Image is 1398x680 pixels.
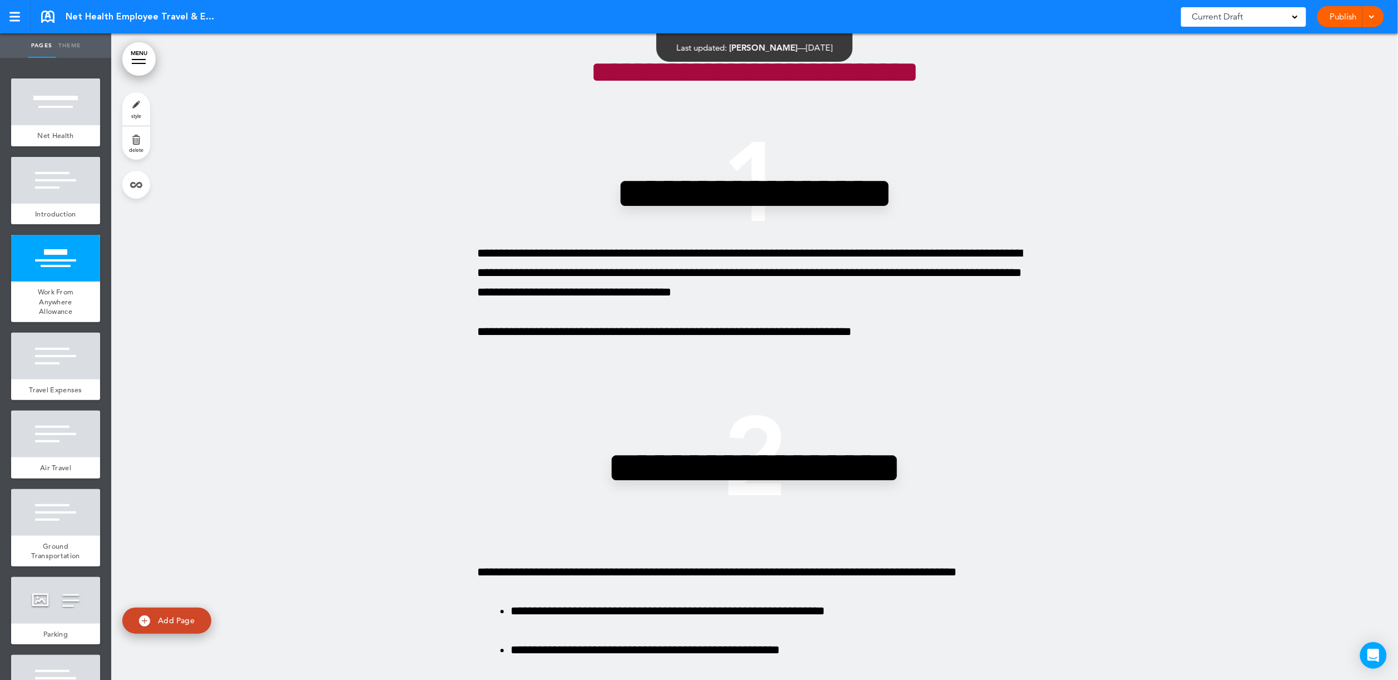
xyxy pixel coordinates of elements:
[122,608,211,634] a: Add Page
[158,615,195,625] span: Add Page
[38,287,74,316] span: Work From Anywhere Allowance
[43,629,68,639] span: Parking
[806,42,833,53] span: [DATE]
[31,541,80,561] span: Ground Transportation
[11,282,100,322] a: Work From Anywhere Allowance
[129,146,143,153] span: delete
[29,385,82,395] span: Travel Expenses
[38,131,74,140] span: Net Health
[131,112,141,119] span: style
[477,127,1032,238] span: 1
[35,209,76,219] span: Introduction
[11,624,100,645] a: Parking
[139,615,150,627] img: add.svg
[28,33,56,58] a: Pages
[11,380,100,401] a: Travel Expenses
[1326,6,1361,27] a: Publish
[11,536,100,566] a: Ground Transportation
[122,126,150,160] a: delete
[122,92,150,126] a: style
[11,204,100,225] a: Introduction
[11,125,100,146] a: Net Health
[56,33,83,58] a: Theme
[66,11,216,23] span: Net Health Employee Travel & Expense Policy
[730,42,798,53] span: [PERSON_NAME]
[122,42,156,76] a: MENU
[1192,9,1243,24] span: Current Draft
[11,457,100,479] a: Air Travel
[677,43,833,52] div: —
[1360,642,1387,669] div: Open Intercom Messenger
[677,42,727,53] span: Last updated:
[477,401,1032,513] span: 2
[40,463,71,472] span: Air Travel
